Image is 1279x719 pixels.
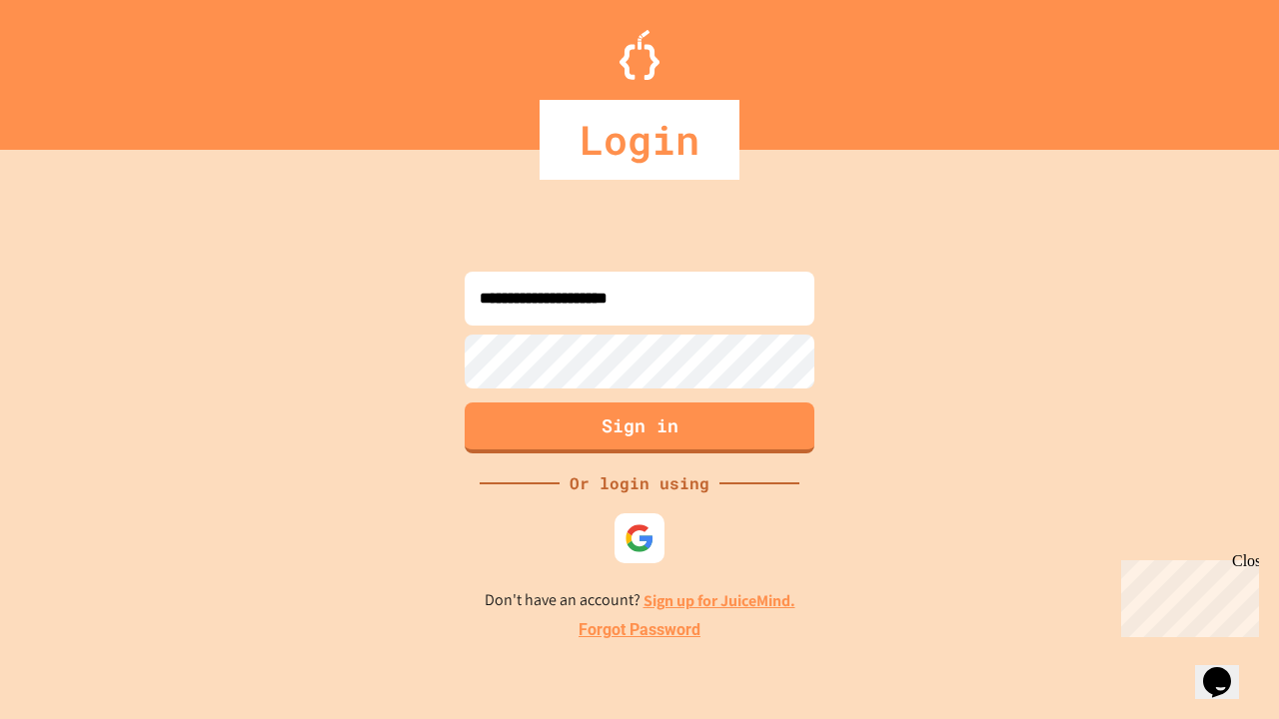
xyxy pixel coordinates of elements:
img: google-icon.svg [625,523,654,553]
button: Sign in [465,402,814,453]
div: Chat with us now!Close [8,8,138,127]
img: Logo.svg [620,30,659,80]
div: Login [540,100,739,180]
p: Don't have an account? [485,588,795,613]
div: Or login using [560,471,719,495]
iframe: chat widget [1195,639,1259,699]
iframe: chat widget [1113,552,1259,637]
a: Sign up for JuiceMind. [643,590,795,611]
a: Forgot Password [579,618,700,642]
